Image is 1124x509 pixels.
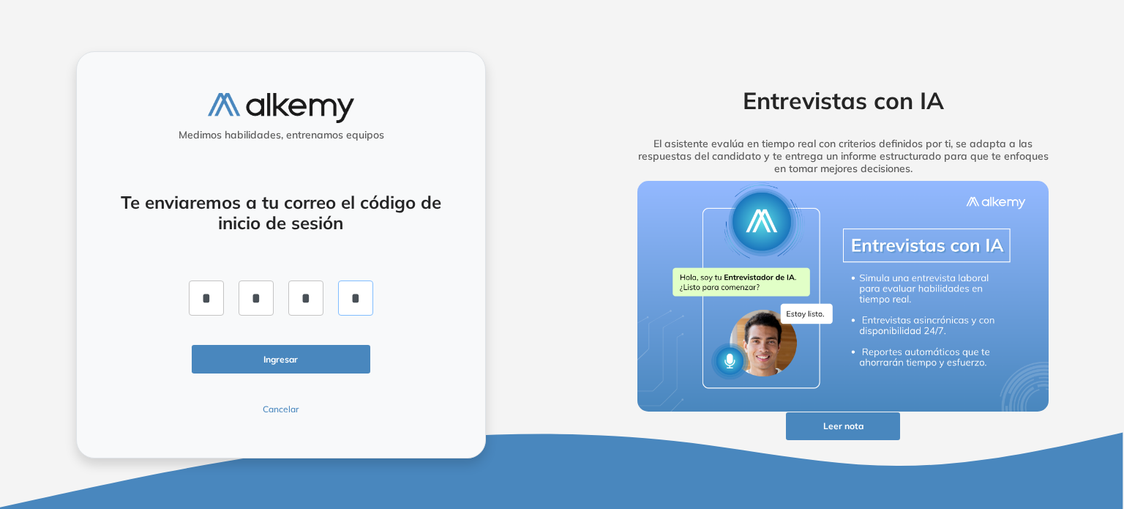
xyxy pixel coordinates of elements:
[615,138,1071,174] h5: El asistente evalúa en tiempo real con criterios definidos por ti, se adapta a las respuestas del...
[615,86,1071,114] h2: Entrevistas con IA
[786,412,900,441] button: Leer nota
[192,403,370,416] button: Cancelar
[116,192,446,234] h4: Te enviaremos a tu correo el código de inicio de sesión
[637,181,1049,412] img: img-more-info
[208,93,354,123] img: logo-alkemy
[83,129,479,141] h5: Medimos habilidades, entrenamos equipos
[192,345,370,374] button: Ingresar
